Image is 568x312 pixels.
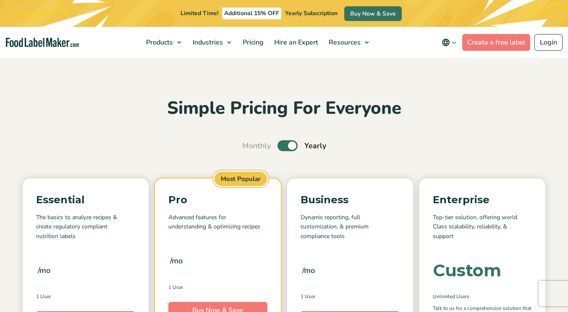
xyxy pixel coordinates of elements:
[168,192,267,208] p: Pro
[277,140,298,151] label: Toggle
[326,38,361,47] span: Resources
[188,27,236,58] a: Industries
[272,38,319,47] span: Hire an Expert
[38,265,50,276] span: /mo
[304,140,326,152] span: Yearly
[144,38,174,47] span: Products
[433,293,469,300] span: Unlimited Users
[222,8,281,19] span: Additional 15% OFF
[433,192,532,208] p: Enterprise
[213,170,268,188] span: Most Popular
[302,265,315,276] span: /mo
[36,213,135,241] p: The basics to analyze recipes & create regulatory compliant nutrition labels
[301,293,315,300] span: 1 User
[301,192,400,208] p: Business
[238,27,267,58] a: Pricing
[141,27,186,58] a: Products
[6,97,562,120] h2: Simple Pricing For Everyone
[242,140,271,152] span: Monthly
[433,213,532,241] p: Top-tier solution, offering world Class scalability, reliability, & support
[181,9,218,17] span: Limited Time!
[285,9,338,17] span: Yearly Subscription
[301,213,400,241] p: Dynamic reporting, full customization, & premium compliance tools
[433,262,501,279] div: Custom
[168,283,183,291] span: 1 User
[168,213,267,232] p: Advanced features for understanding & optimizing recipes
[36,293,51,300] span: 1 User
[534,34,563,51] a: Login
[36,192,135,208] p: Essential
[240,38,264,47] span: Pricing
[269,27,322,58] a: Hire an Expert
[170,255,183,267] span: /mo
[324,27,373,58] a: Resources
[190,38,224,47] span: Industries
[344,6,402,21] a: Buy Now & Save
[462,34,530,51] a: Create a free label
